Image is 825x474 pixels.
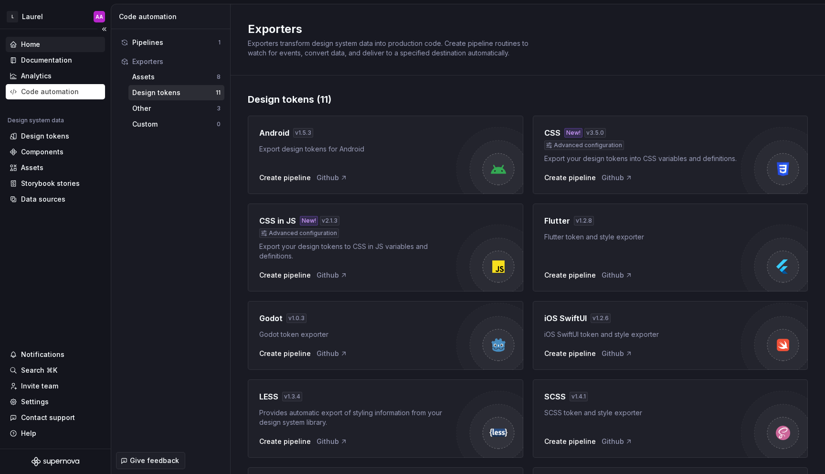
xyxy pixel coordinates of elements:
[259,242,456,261] div: Export your design tokens to CSS in JS variables and definitions.
[128,101,224,116] a: Other3
[544,391,566,402] h4: SCSS
[117,35,224,50] a: Pipelines1
[21,71,52,81] div: Analytics
[317,437,348,446] a: Github
[21,413,75,422] div: Contact support
[95,13,103,21] div: AA
[544,408,741,418] div: SCSS token and style exporter
[128,85,224,100] button: Design tokens11
[544,154,741,163] div: Export your design tokens into CSS variables and definitions.
[21,87,79,97] div: Code automation
[317,349,348,358] a: Github
[6,347,105,362] button: Notifications
[21,381,58,391] div: Invite team
[21,131,69,141] div: Design tokens
[259,228,339,238] div: Advanced configuration
[248,39,530,57] span: Exporters transform design system data into production code. Create pipeline routines to watch fo...
[128,117,224,132] button: Custom0
[132,119,217,129] div: Custom
[21,147,63,157] div: Components
[6,192,105,207] a: Data sources
[6,144,105,160] a: Components
[97,22,111,36] button: Collapse sidebar
[602,270,633,280] div: Github
[584,128,606,138] div: v 3.5.0
[317,173,348,183] a: Github
[22,12,43,22] div: Laurel
[32,457,79,466] svg: Supernova Logo
[320,216,339,226] div: v 2.1.3
[6,37,105,52] a: Home
[259,270,311,280] button: Create pipeline
[317,270,348,280] a: Github
[293,128,313,138] div: v 1.5.3
[132,72,217,82] div: Assets
[21,397,49,407] div: Settings
[6,378,105,394] a: Invite team
[259,144,456,154] div: Export design tokens for Android
[591,313,611,323] div: v 1.2.6
[2,6,109,27] button: LLaurelAA
[259,408,456,427] div: Provides automatic export of styling information from your design system library.
[544,312,587,324] h4: iOS SwiftUI
[132,38,218,47] div: Pipelines
[128,69,224,85] a: Assets8
[259,215,296,226] h4: CSS in JS
[248,22,796,37] h2: Exporters
[602,437,633,446] div: Github
[21,179,80,188] div: Storybook stories
[6,176,105,191] a: Storybook stories
[6,84,105,99] a: Code automation
[21,366,57,375] div: Search ⌘K
[574,216,594,226] div: v 1.2.8
[544,349,596,358] button: Create pipeline
[300,216,318,226] div: New!
[132,88,216,97] div: Design tokens
[544,173,596,183] div: Create pipeline
[21,55,72,65] div: Documentation
[286,313,307,323] div: v 1.0.3
[132,104,217,113] div: Other
[602,349,633,358] a: Github
[544,270,596,280] button: Create pipeline
[259,312,283,324] h4: Godot
[21,194,65,204] div: Data sources
[8,117,64,124] div: Design system data
[282,392,302,401] div: v 1.3.4
[259,127,289,139] h4: Android
[544,127,561,139] h4: CSS
[116,452,185,469] button: Give feedback
[132,57,221,66] div: Exporters
[259,391,278,402] h4: LESS
[6,363,105,378] button: Search ⌘K
[544,140,624,150] div: Advanced configuration
[259,173,311,183] button: Create pipeline
[544,215,570,226] h4: Flutter
[21,429,36,438] div: Help
[217,120,221,128] div: 0
[544,437,596,446] button: Create pipeline
[544,330,741,339] div: iOS SwiftUI token and style exporter
[21,163,43,172] div: Assets
[6,426,105,441] button: Help
[248,93,808,106] div: Design tokens (11)
[602,173,633,183] a: Github
[6,410,105,425] button: Contact support
[259,349,311,358] button: Create pipeline
[217,73,221,81] div: 8
[6,129,105,144] a: Design tokens
[7,11,18,22] div: L
[21,350,64,359] div: Notifications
